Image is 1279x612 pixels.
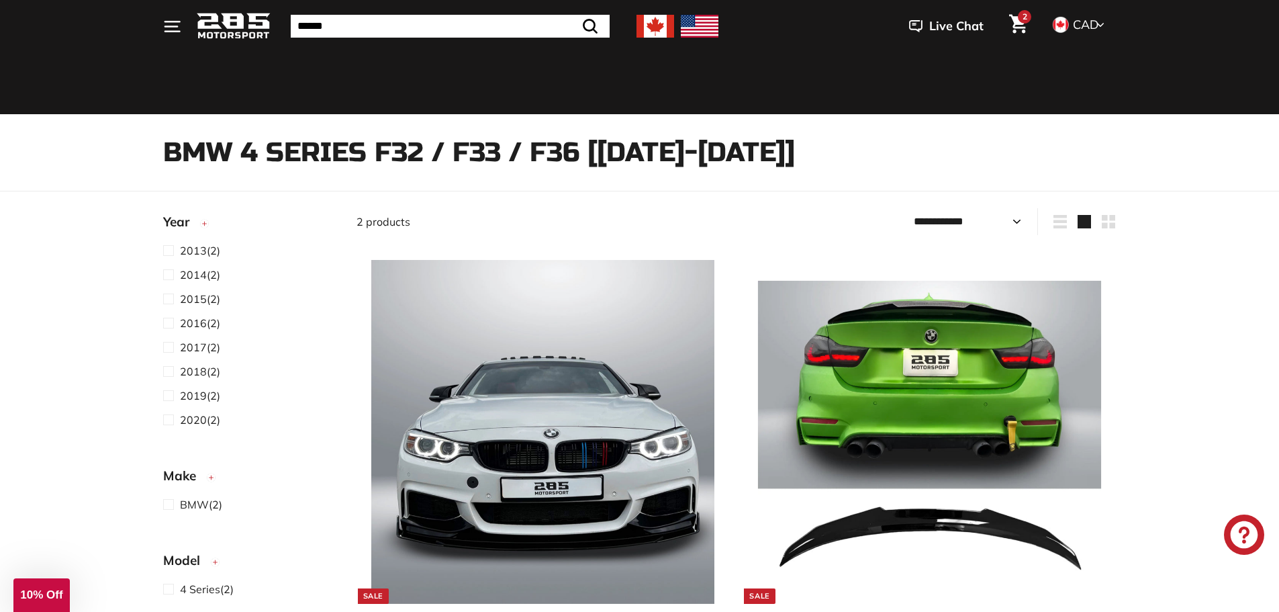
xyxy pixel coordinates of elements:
[744,588,775,604] div: Sale
[163,212,199,232] span: Year
[180,413,207,427] span: 2020
[180,291,220,307] span: (2)
[180,315,220,331] span: (2)
[180,365,207,378] span: 2018
[1001,3,1035,49] a: Cart
[1073,17,1098,32] span: CAD
[180,496,222,513] span: (2)
[163,462,335,496] button: Make
[180,412,220,428] span: (2)
[180,341,207,354] span: 2017
[1220,515,1268,558] inbox-online-store-chat: Shopify online store chat
[163,466,206,486] span: Make
[180,244,207,257] span: 2013
[1023,11,1027,21] span: 2
[20,588,62,601] span: 10% Off
[358,588,389,604] div: Sale
[357,214,737,230] div: 2 products
[180,267,220,283] span: (2)
[929,17,984,35] span: Live Chat
[180,388,220,404] span: (2)
[180,582,220,596] span: 4 Series
[13,578,70,612] div: 10% Off
[163,547,335,580] button: Model
[180,292,207,306] span: 2015
[197,11,271,42] img: Logo_285_Motorsport_areodynamics_components
[180,339,220,355] span: (2)
[180,581,234,597] span: (2)
[163,551,210,570] span: Model
[291,15,610,38] input: Search
[180,498,209,511] span: BMW
[180,363,220,380] span: (2)
[180,316,207,330] span: 2016
[180,243,220,259] span: (2)
[180,389,207,402] span: 2019
[892,9,1001,43] button: Live Chat
[163,208,335,242] button: Year
[163,138,1117,167] h1: BMW 4 Series F32 / F33 / F36 [[DATE]-[DATE]]
[180,268,207,281] span: 2014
